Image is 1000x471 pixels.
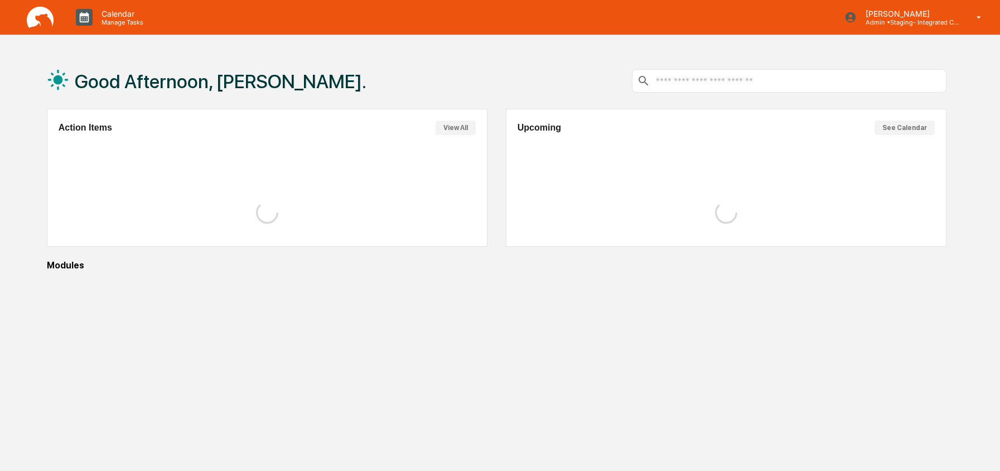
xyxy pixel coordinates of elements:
[93,9,149,18] p: Calendar
[436,121,476,135] button: View All
[47,260,947,271] div: Modules
[59,123,112,133] h2: Action Items
[518,123,561,133] h2: Upcoming
[857,9,960,18] p: [PERSON_NAME]
[93,18,149,26] p: Manage Tasks
[875,121,935,135] button: See Calendar
[75,70,366,93] h1: Good Afternoon, [PERSON_NAME].
[857,18,960,26] p: Admin • Staging- Integrated Compliance Advisors
[27,7,54,28] img: logo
